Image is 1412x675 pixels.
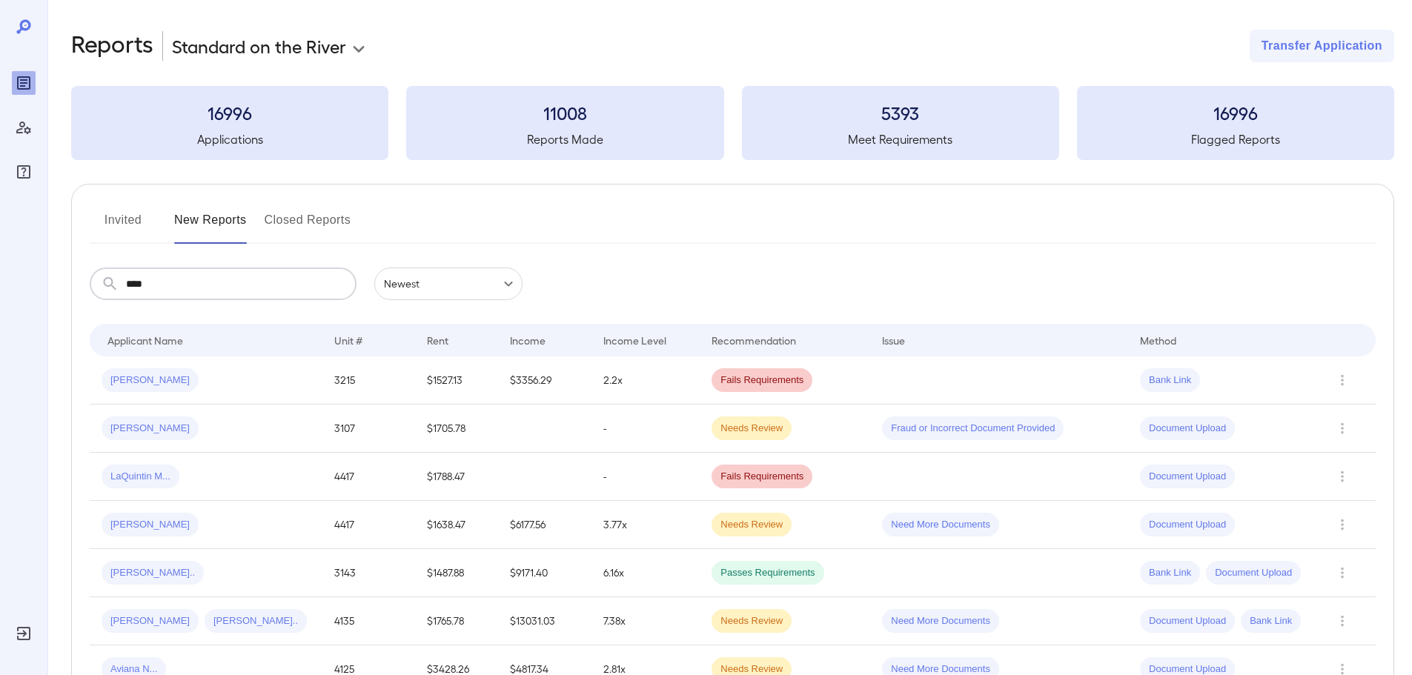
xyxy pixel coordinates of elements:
span: Document Upload [1206,566,1301,580]
td: $9171.40 [498,549,591,597]
td: - [591,453,700,501]
td: 3107 [322,405,416,453]
span: Bank Link [1140,373,1200,388]
div: Recommendation [712,331,796,349]
button: New Reports [174,208,247,244]
span: Fails Requirements [712,373,812,388]
td: $1765.78 [415,597,498,645]
td: $1788.47 [415,453,498,501]
button: Row Actions [1330,561,1354,585]
td: 4417 [322,501,416,549]
h5: Flagged Reports [1077,130,1394,148]
summary: 16996Applications11008Reports Made5393Meet Requirements16996Flagged Reports [71,86,1394,160]
h5: Meet Requirements [742,130,1059,148]
button: Row Actions [1330,513,1354,536]
div: Reports [12,71,36,95]
span: Document Upload [1140,614,1235,628]
span: [PERSON_NAME].. [205,614,307,628]
h5: Reports Made [406,130,723,148]
td: $3356.29 [498,356,591,405]
button: Transfer Application [1250,30,1394,62]
span: Bank Link [1241,614,1301,628]
span: Need More Documents [882,614,999,628]
div: Manage Users [12,116,36,139]
td: 4417 [322,453,416,501]
td: - [591,405,700,453]
button: Closed Reports [265,208,351,244]
td: 3.77x [591,501,700,549]
h3: 5393 [742,101,1059,124]
div: Issue [882,331,906,349]
td: $6177.56 [498,501,591,549]
td: 2.2x [591,356,700,405]
button: Row Actions [1330,368,1354,392]
span: [PERSON_NAME] [102,373,199,388]
span: Fraud or Incorrect Document Provided [882,422,1064,436]
span: Needs Review [712,518,792,532]
h3: 16996 [71,101,388,124]
span: Document Upload [1140,518,1235,532]
span: LaQuintin M... [102,470,179,484]
td: 3215 [322,356,416,405]
button: Invited [90,208,156,244]
h3: 16996 [1077,101,1394,124]
div: Newest [374,267,523,300]
button: Row Actions [1330,609,1354,633]
div: Income Level [603,331,666,349]
td: 4135 [322,597,416,645]
div: Log Out [12,622,36,645]
div: Unit # [334,331,362,349]
td: $1527.13 [415,356,498,405]
td: 7.38x [591,597,700,645]
span: [PERSON_NAME] [102,614,199,628]
td: $1705.78 [415,405,498,453]
span: Need More Documents [882,518,999,532]
span: Needs Review [712,614,792,628]
span: Bank Link [1140,566,1200,580]
span: Fails Requirements [712,470,812,484]
h5: Applications [71,130,388,148]
span: Passes Requirements [712,566,823,580]
td: 3143 [322,549,416,597]
td: 6.16x [591,549,700,597]
div: Rent [427,331,451,349]
span: [PERSON_NAME] [102,518,199,532]
h3: 11008 [406,101,723,124]
button: Row Actions [1330,416,1354,440]
p: Standard on the River [172,34,346,58]
div: Income [510,331,546,349]
span: [PERSON_NAME] [102,422,199,436]
td: $1638.47 [415,501,498,549]
h2: Reports [71,30,153,62]
div: Applicant Name [107,331,183,349]
span: [PERSON_NAME].. [102,566,204,580]
button: Row Actions [1330,465,1354,488]
td: $13031.03 [498,597,591,645]
td: $1487.88 [415,549,498,597]
span: Document Upload [1140,470,1235,484]
div: FAQ [12,160,36,184]
span: Document Upload [1140,422,1235,436]
div: Method [1140,331,1176,349]
span: Needs Review [712,422,792,436]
